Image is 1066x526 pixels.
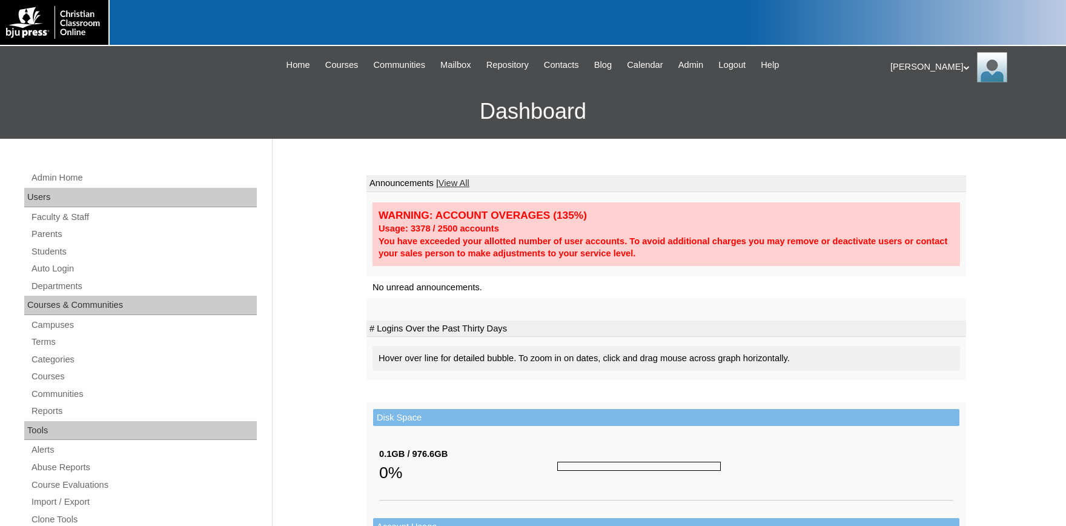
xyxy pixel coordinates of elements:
[379,208,954,222] div: WARNING: ACCOUNT OVERAGES (135%)
[379,448,557,461] div: 0.1GB / 976.6GB
[30,387,257,402] a: Communities
[30,170,257,185] a: Admin Home
[755,58,785,72] a: Help
[718,58,746,72] span: Logout
[440,58,471,72] span: Mailbox
[30,352,257,367] a: Categories
[30,318,257,333] a: Campuses
[24,296,257,315] div: Courses & Communities
[24,188,257,207] div: Users
[325,58,359,72] span: Courses
[712,58,752,72] a: Logout
[30,261,257,276] a: Auto Login
[379,224,499,233] strong: Usage: 3378 / 2500 accounts
[366,175,966,192] td: Announcements |
[30,494,257,510] a: Import / Export
[24,421,257,441] div: Tools
[672,58,710,72] a: Admin
[30,210,257,225] a: Faculty & Staff
[372,346,960,371] div: Hover over line for detailed bubble. To zoom in on dates, click and drag mouse across graph horiz...
[379,461,557,485] div: 0%
[621,58,669,72] a: Calendar
[678,58,704,72] span: Admin
[30,442,257,458] a: Alerts
[890,52,1054,82] div: [PERSON_NAME]
[319,58,365,72] a: Courses
[373,58,425,72] span: Communities
[366,321,966,338] td: # Logins Over the Past Thirty Days
[544,58,579,72] span: Contacts
[30,227,257,242] a: Parents
[6,6,102,39] img: logo-white.png
[627,58,663,72] span: Calendar
[280,58,316,72] a: Home
[434,58,477,72] a: Mailbox
[480,58,535,72] a: Repository
[286,58,310,72] span: Home
[538,58,585,72] a: Contacts
[373,409,959,427] td: Disk Space
[588,58,618,72] a: Blog
[30,244,257,259] a: Students
[30,460,257,475] a: Abuse Reports
[30,335,257,350] a: Terms
[6,84,1060,139] h3: Dashboard
[977,52,1007,82] img: Karen Lawton
[30,279,257,294] a: Departments
[379,235,954,260] div: You have exceeded your allotted number of user accounts. To avoid additional charges you may remo...
[486,58,529,72] span: Repository
[30,369,257,384] a: Courses
[761,58,779,72] span: Help
[367,58,431,72] a: Communities
[30,478,257,493] a: Course Evaluations
[594,58,612,72] span: Blog
[366,276,966,299] td: No unread announcements.
[439,178,469,188] a: View All
[30,404,257,419] a: Reports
